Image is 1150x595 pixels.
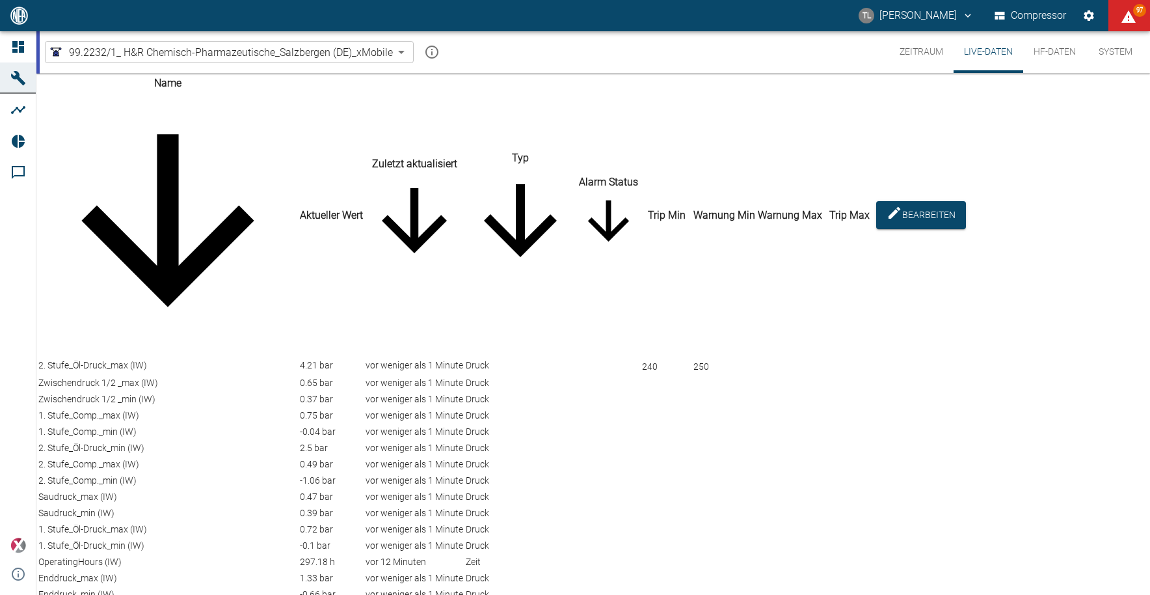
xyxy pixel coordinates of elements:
span: sort-name [38,340,297,353]
button: Zeitraum [889,31,954,73]
button: mission info [419,39,445,65]
div: 250 [693,357,755,374]
th: Warnung Min [693,75,756,355]
button: Einstellungen [1077,4,1101,27]
td: 1. Stufe_Comp._max (IW) [38,408,298,423]
img: logo [9,7,29,24]
td: Druck [465,376,576,391]
div: 9.9.2025, 13:43:42 [366,458,463,471]
div: 9.9.2025, 13:43:42 [366,539,463,553]
td: Druck [465,538,576,553]
th: Name [38,75,298,355]
td: Druck [465,457,576,472]
th: Zuletzt aktualisiert [365,75,464,355]
td: Druck [465,441,576,456]
div: 0.654415189637803 bar [300,376,363,390]
td: Druck [465,473,576,488]
div: 0.745295563319814 bar [300,409,363,422]
span: sort-status [578,242,639,255]
th: Trip Max [824,75,874,355]
span: sort-time [366,260,463,272]
td: Zwischendruck 1/2 _max (IW) [38,376,298,391]
span: 97 [1133,4,1146,17]
th: Alarm Status [577,75,640,355]
th: Aktueller Wert [299,75,364,355]
div: 297.177812399688 h [300,555,363,569]
div: 9.9.2025, 13:43:42 [366,474,463,488]
td: Druck [465,392,576,407]
div: 9.9.2025, 13:43:42 [366,409,463,422]
div: 0.467550111261517 bar [300,490,363,504]
td: Druck [465,522,576,537]
td: 1. Stufe_Öl-Druck_min (IW) [38,538,298,553]
div: 9.9.2025, 13:43:42 [366,425,463,439]
td: Saudruck_min (IW) [38,506,298,521]
td: Druck [465,357,576,374]
div: 240 [642,357,691,374]
div: 9.9.2025, 13:43:42 [366,376,463,390]
div: 9.9.2025, 13:30:57 [366,555,463,569]
div: 9.9.2025, 13:43:42 [366,359,463,372]
div: 9.9.2025, 13:43:42 [366,393,463,406]
td: 2. Stufe_Comp._max (IW) [38,457,298,472]
div: -0.0360574285878101 bar [300,425,363,439]
button: thomas.lueder@neuman-esser.com [857,4,976,27]
span: 99.2232/1_ H&R Chemisch-Pharmazeutische_Salzbergen (DE)_xMobile [69,45,393,60]
td: Druck [465,408,576,423]
div: 9.9.2025, 13:43:42 [366,506,463,520]
div: 9.9.2025, 13:43:42 [366,490,463,504]
td: 2. Stufe_Comp._min (IW) [38,473,298,488]
div: TL [859,8,874,23]
th: Trip Min [641,75,691,355]
td: OperatingHours (IW) [38,555,298,570]
span: sort-type [466,266,575,278]
td: 1. Stufe_Öl-Druck_max (IW) [38,522,298,537]
td: Druck [465,571,576,586]
button: HF-Daten [1023,31,1086,73]
td: Zwischendruck 1/2 _min (IW) [38,392,298,407]
td: Zeit [465,555,576,570]
img: Xplore Logo [10,538,26,553]
div: -0.0985656679404201 bar [300,539,363,553]
div: 9.9.2025, 13:43:42 [366,523,463,536]
button: edit-alarms [876,201,966,230]
div: 2.50130328058731 bar [300,441,363,455]
button: Live-Daten [954,31,1023,73]
div: 4.20777821491356 bar [300,359,363,372]
div: 0.721854973562586 bar [300,523,363,536]
td: 2. Stufe_Öl-Druck_max (IW) [38,357,298,374]
div: 0.373128112551058 bar [300,393,363,406]
div: 9.9.2025, 13:43:42 [366,572,463,585]
div: 1.33131030725053 bar [300,572,363,585]
td: 1. Stufe_Comp._min (IW) [38,424,298,439]
a: 99.2232/1_ H&R Chemisch-Pharmazeutische_Salzbergen (DE)_xMobile [48,44,393,60]
td: Druck [465,506,576,521]
div: 0.391758871046477 bar [300,506,363,520]
th: Typ [465,75,576,355]
button: System [1086,31,1145,73]
div: 0.494788797368528 bar [300,458,363,471]
div: -1.06166636251146 bar [300,474,363,488]
td: 2. Stufe_Öl-Druck_min (IW) [38,441,298,456]
td: Druck [465,424,576,439]
th: Warnung Max [757,75,823,355]
td: Druck [465,490,576,505]
div: 9.9.2025, 13:43:42 [366,441,463,455]
td: Saudruck_max (IW) [38,490,298,505]
td: Enddruck_max (IW) [38,571,298,586]
button: Compressor [992,4,1069,27]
